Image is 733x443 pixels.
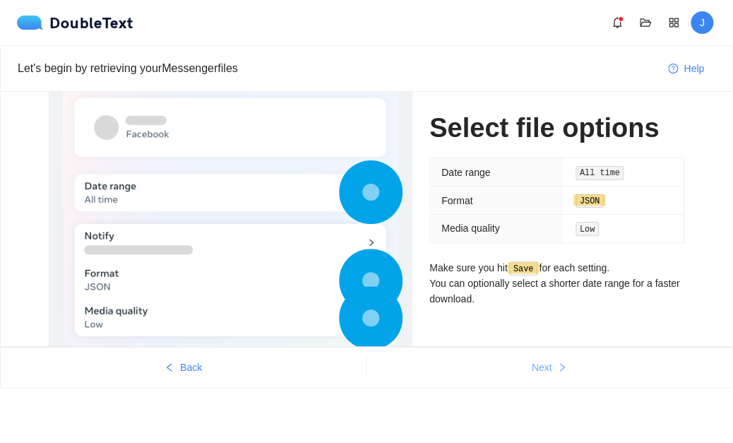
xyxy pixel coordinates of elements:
[180,360,202,375] span: Back
[576,222,599,236] code: Low
[441,167,490,178] span: Date range
[684,61,704,76] span: Help
[607,17,628,28] span: bell
[557,362,567,374] span: right
[532,360,552,375] span: Next
[17,16,133,30] a: logoDoubleText
[18,59,657,77] div: Let's begin by retrieving your Messenger files
[700,11,705,34] span: J
[17,16,133,30] div: DoubleText
[606,11,628,34] button: bell
[663,17,684,28] span: appstore
[635,17,656,28] span: folder-open
[17,16,49,30] img: logo
[668,64,678,75] span: question-circle
[576,166,624,180] code: All time
[441,195,472,206] span: Format
[441,223,500,234] span: Media quality
[509,261,537,276] code: Save
[1,356,366,379] button: leftBack
[429,260,684,307] p: Make sure you hit for each setting. You can optionally select a shorter date range for a faster d...
[366,356,732,379] button: Nextright
[634,11,657,34] button: folder-open
[662,11,685,34] button: appstore
[165,362,174,374] span: left
[576,194,604,208] code: JSON
[429,112,684,145] h1: Select file options
[657,57,715,80] button: question-circleHelp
